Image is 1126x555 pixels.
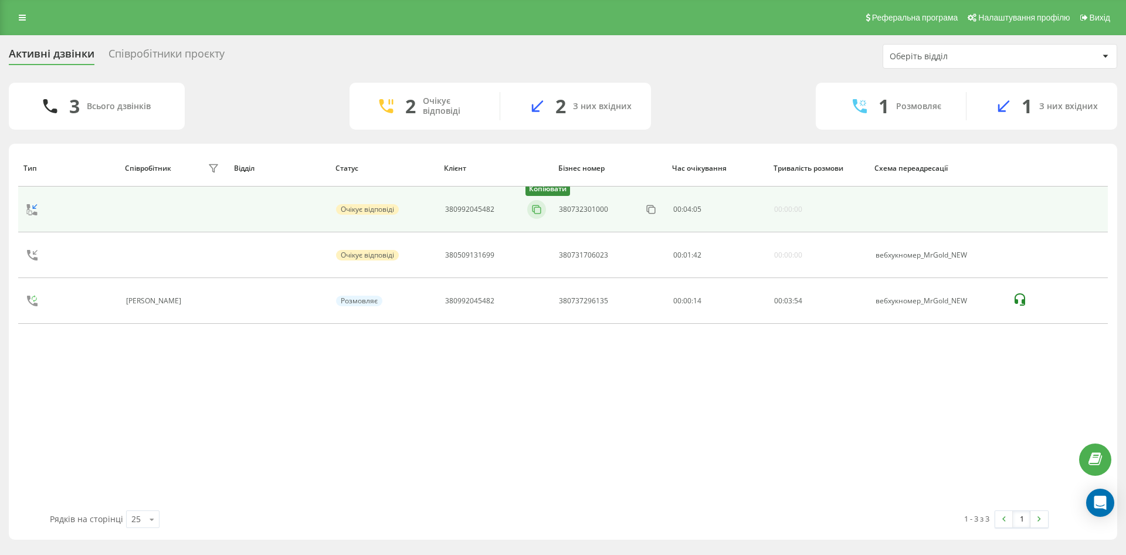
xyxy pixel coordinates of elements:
[673,250,681,260] span: 00
[794,296,802,306] span: 54
[673,205,701,214] div: : :
[774,205,802,214] div: 00:00:00
[445,297,494,305] div: 380992045482
[978,13,1070,22] span: Налаштування профілю
[131,513,141,525] div: 25
[876,297,1000,305] div: вебхукномер_MrGold_NEW
[876,251,1000,259] div: вебхукномер_MrGold_NEW
[774,296,782,306] span: 00
[1039,101,1098,111] div: З них вхідних
[335,164,433,172] div: Статус
[774,297,802,305] div: : :
[336,204,399,215] div: Очікує відповіді
[336,296,382,306] div: Розмовляє
[964,513,989,524] div: 1 - 3 з 3
[555,95,566,117] div: 2
[336,250,399,260] div: Очікує відповіді
[890,52,1030,62] div: Оберіть відділ
[559,251,608,259] div: 380731706023
[693,204,701,214] span: 05
[69,95,80,117] div: 3
[774,251,802,259] div: 00:00:00
[444,164,547,172] div: Клієнт
[784,296,792,306] span: 03
[1090,13,1110,22] span: Вихід
[673,251,701,259] div: : :
[108,48,225,66] div: Співробітники проєкту
[445,205,494,214] div: 380992045482
[234,164,324,172] div: Відділ
[558,164,662,172] div: Бізнес номер
[23,164,114,172] div: Тип
[672,164,762,172] div: Час очікування
[879,95,889,117] div: 1
[1022,95,1032,117] div: 1
[9,48,94,66] div: Активні дзвінки
[525,182,570,196] div: Копіювати
[1013,511,1030,527] a: 1
[673,297,762,305] div: 00:00:14
[1086,489,1114,517] div: Open Intercom Messenger
[874,164,1001,172] div: Схема переадресації
[126,297,184,305] div: [PERSON_NAME]
[50,513,123,524] span: Рядків на сторінці
[872,13,958,22] span: Реферальна програма
[683,204,691,214] span: 04
[423,96,482,116] div: Очікує відповіді
[87,101,151,111] div: Всього дзвінків
[125,164,171,172] div: Співробітник
[774,164,864,172] div: Тривалість розмови
[673,204,681,214] span: 00
[405,95,416,117] div: 2
[693,250,701,260] span: 42
[559,205,608,214] div: 380732301000
[683,250,691,260] span: 01
[559,297,608,305] div: 380737296135
[573,101,632,111] div: З них вхідних
[896,101,941,111] div: Розмовляє
[445,251,494,259] div: 380509131699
